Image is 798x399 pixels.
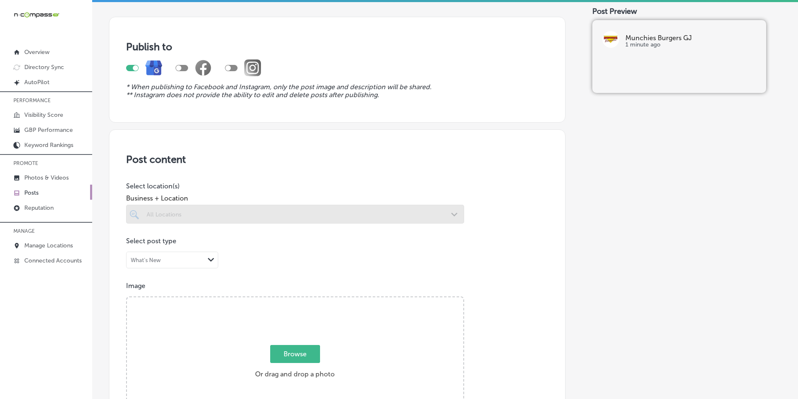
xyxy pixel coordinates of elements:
[131,257,161,263] div: What's New
[24,189,39,196] p: Posts
[126,282,548,290] p: Image
[126,83,431,91] i: * When publishing to Facebook and Instagram, only the post image and description will be shared.
[270,345,320,363] span: Browse
[126,91,379,99] i: ** Instagram does not provide the ability to edit and delete posts after publishing.
[24,257,82,264] p: Connected Accounts
[126,41,548,53] h3: Publish to
[625,41,756,48] p: 1 minute ago
[24,204,54,211] p: Reputation
[24,111,63,118] p: Visibility Score
[24,174,69,181] p: Photos & Videos
[602,31,619,48] img: logo
[24,126,73,134] p: GBP Performance
[126,182,464,190] p: Select location(s)
[126,153,548,165] h3: Post content
[24,64,64,71] p: Directory Sync
[625,35,756,41] p: Munchies Burgers GJ
[126,237,548,245] p: Select post type
[24,79,49,86] p: AutoPilot
[24,242,73,249] p: Manage Locations
[24,49,49,56] p: Overview
[24,142,73,149] p: Keyword Rankings
[252,346,338,383] label: Or drag and drop a photo
[13,11,59,19] img: 660ab0bf-5cc7-4cb8-ba1c-48b5ae0f18e60NCTV_CLogo_TV_Black_-500x88.png
[126,194,464,202] span: Business + Location
[592,7,781,16] div: Post Preview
